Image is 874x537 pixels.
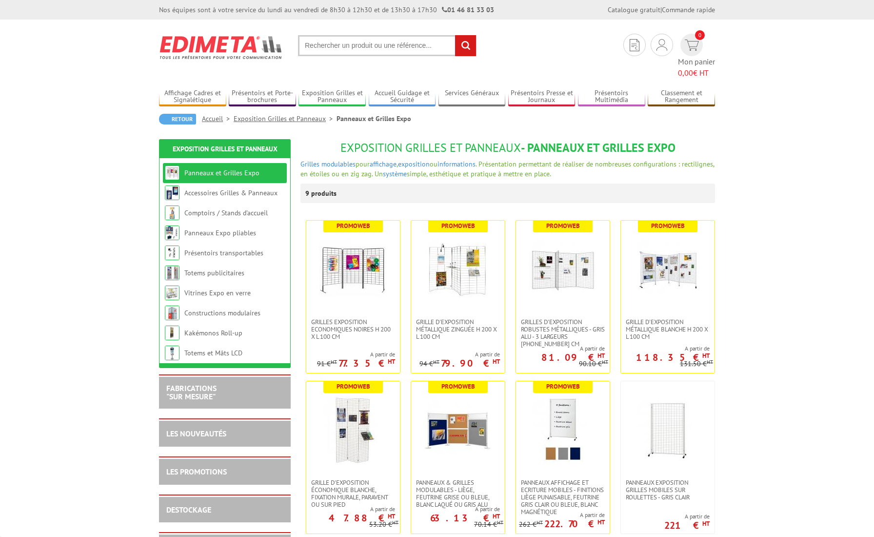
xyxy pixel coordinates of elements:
[516,345,605,352] span: A partir de
[159,89,226,105] a: Affichage Cadres et Signalétique
[300,160,319,168] a: Grilles
[516,318,610,348] a: Grilles d'exposition robustes métalliques - gris alu - 3 largeurs [PHONE_NUMBER] cm
[493,512,500,520] sup: HT
[521,318,605,348] span: Grilles d'exposition robustes métalliques - gris alu - 3 largeurs [PHONE_NUMBER] cm
[442,5,494,14] strong: 01 46 81 33 03
[165,286,179,300] img: Vitrines Expo en verre
[165,206,179,220] img: Comptoirs / Stands d'accueil
[626,318,710,340] span: Grille d'exposition métallique blanche H 200 x L 100 cm
[184,188,278,197] a: Accessoires Grilles & Panneaux
[433,358,439,365] sup: HT
[165,326,179,340] img: Kakémonos Roll-up
[229,89,296,105] a: Présentoirs et Porte-brochures
[474,521,503,528] p: 70.14 €
[516,479,610,516] a: Panneaux Affichage et Ecriture Mobiles - finitions liège punaisable, feutrine gris clair ou bleue...
[370,160,397,168] a: affichage
[621,345,710,352] span: A partir de
[202,114,234,123] a: Accueil
[159,29,283,65] img: Edimeta
[621,479,715,501] a: Panneaux Exposition Grilles mobiles sur roulettes - gris clair
[329,515,395,521] p: 47.88 €
[455,35,476,56] input: rechercher
[678,68,693,78] span: 0,00
[597,351,605,360] sup: HT
[184,208,268,217] a: Comptoirs / Stands d'accueil
[338,360,395,366] p: 77.35 €
[166,383,217,402] a: FABRICATIONS"Sur Mesure"
[340,140,521,155] span: Exposition Grilles et Panneaux
[306,318,400,340] a: Grilles Exposition Economiques Noires H 200 x L 100 cm
[411,505,500,513] span: A partir de
[184,228,256,237] a: Panneaux Expo pliables
[424,235,492,304] img: Grille d'exposition métallique Zinguée H 200 x L 100 cm
[651,222,685,230] b: Promoweb
[369,89,436,105] a: Accueil Guidage et Sécurité
[546,382,580,391] b: Promoweb
[680,360,713,368] p: 131.50 €
[319,396,387,464] img: Grille d'exposition économique blanche, fixation murale, paravent ou sur pied
[630,39,639,51] img: devis rapide
[664,513,710,520] span: A partir de
[437,160,476,168] a: informations
[662,5,715,14] a: Commande rapide
[298,89,366,105] a: Exposition Grilles et Panneaux
[493,357,500,366] sup: HT
[184,248,263,257] a: Présentoirs transportables
[165,266,179,280] img: Totems publicitaires
[165,346,179,360] img: Totems et Mâts LCD
[411,318,505,340] a: Grille d'exposition métallique Zinguée H 200 x L 100 cm
[634,396,702,464] img: Panneaux Exposition Grilles mobiles sur roulettes - gris clair
[544,521,605,527] p: 222.70 €
[441,382,475,391] b: Promoweb
[416,318,500,340] span: Grille d'exposition métallique Zinguée H 200 x L 100 cm
[300,142,715,154] h1: - Panneaux et Grilles Expo
[331,358,337,365] sup: HT
[388,512,395,520] sup: HT
[165,165,179,180] img: Panneaux et Grilles Expo
[497,519,503,526] sup: HT
[608,5,715,15] div: |
[678,67,715,79] span: € HT
[300,160,714,178] span: pour , ou . Présentation permettant de réaliser de nombreuses configurations : rectilignes, en ét...
[411,479,505,508] a: Panneaux & Grilles modulables - liège, feutrine grise ou bleue, blanc laqué ou gris alu
[184,289,251,297] a: Vitrines Expo en verre
[634,235,702,304] img: Grille d'exposition métallique blanche H 200 x L 100 cm
[165,246,179,260] img: Présentoirs transportables
[621,318,715,340] a: Grille d'exposition métallique blanche H 200 x L 100 cm
[707,358,713,365] sup: HT
[298,35,477,56] input: Rechercher un produit ou une référence...
[608,5,660,14] a: Catalogue gratuit
[165,226,179,240] img: Panneaux Expo pliables
[306,479,400,508] a: Grille d'exposition économique blanche, fixation murale, paravent ou sur pied
[536,519,543,526] sup: HT
[184,329,242,337] a: Kakémonos Roll-up
[173,145,278,153] a: Exposition Grilles et Panneaux
[519,511,605,519] span: A partir de
[529,235,597,304] img: Grilles d'exposition robustes métalliques - gris alu - 3 largeurs 70-100-120 cm
[317,351,395,358] span: A partir de
[441,360,500,366] p: 79.90 €
[165,306,179,320] img: Constructions modulaires
[419,351,500,358] span: A partir de
[508,89,576,105] a: Présentoirs Presse et Journaux
[166,429,226,438] a: LES NOUVEAUTÉS
[529,396,597,464] img: Panneaux Affichage et Ecriture Mobiles - finitions liège punaisable, feutrine gris clair ou bleue...
[184,168,259,177] a: Panneaux et Grilles Expo
[311,318,395,340] span: Grilles Exposition Economiques Noires H 200 x L 100 cm
[546,222,580,230] b: Promoweb
[165,186,179,200] img: Accessoires Grilles & Panneaux
[184,268,244,277] a: Totems publicitaires
[184,349,242,357] a: Totems et Mâts LCD
[311,479,395,508] span: Grille d'exposition économique blanche, fixation murale, paravent ou sur pied
[321,160,356,168] a: modulables
[337,382,370,391] b: Promoweb
[159,5,494,15] div: Nos équipes sont à votre service du lundi au vendredi de 8h30 à 12h30 et de 13h30 à 17h30
[184,309,260,317] a: Constructions modulaires
[602,358,608,365] sup: HT
[398,160,430,168] a: exposition
[159,114,196,124] a: Retour
[626,479,710,501] span: Panneaux Exposition Grilles mobiles sur roulettes - gris clair
[369,521,398,528] p: 53.20 €
[317,360,337,368] p: 91 €
[438,89,506,105] a: Services Généraux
